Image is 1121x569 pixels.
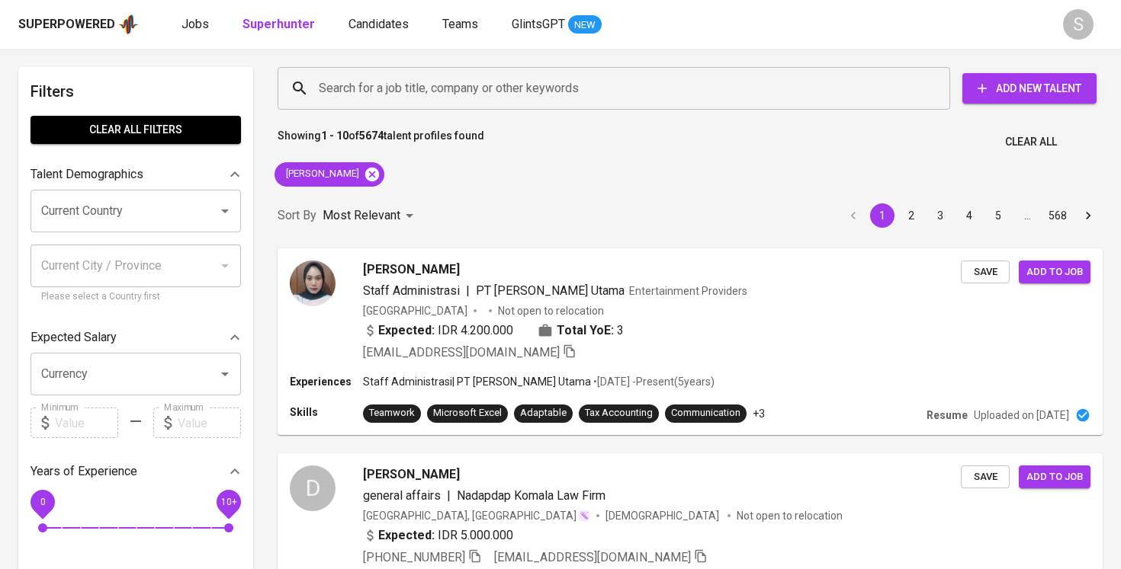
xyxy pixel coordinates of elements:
[243,15,318,34] a: Superhunter
[457,488,605,503] span: Nadapdap Komala Law Firm
[974,408,1069,423] p: Uploaded on [DATE]
[753,406,765,421] p: +3
[31,165,143,184] p: Talent Demographics
[1076,203,1100,228] button: Go to next page
[671,406,740,420] div: Communication
[928,203,952,228] button: Go to page 3
[290,261,336,306] img: 8b4600dc2f20eb8f8eeac67642c3d790.png
[214,200,236,222] button: Open
[275,167,368,181] span: [PERSON_NAME]
[363,550,465,564] span: [PHONE_NUMBER]
[363,488,441,503] span: general affairs
[899,203,923,228] button: Go to page 2
[378,526,435,545] b: Expected:
[1019,261,1090,284] button: Add to job
[243,17,315,31] b: Superhunter
[31,79,241,104] h6: Filters
[363,508,590,523] div: [GEOGRAPHIC_DATA], [GEOGRAPHIC_DATA]
[1019,465,1090,489] button: Add to job
[476,283,625,298] span: PT [PERSON_NAME] Utama
[321,129,349,142] b: 1 - 10
[290,465,336,511] div: D
[363,321,513,340] div: IDR 4.200.000
[40,497,45,507] span: 0
[349,15,412,34] a: Candidates
[442,17,478,31] span: Teams
[512,15,602,34] a: GlintsGPT NEW
[323,206,400,225] p: Most Relevant
[278,128,484,156] p: Showing of talent profiles found
[181,15,212,34] a: Jobs
[323,202,419,230] div: Most Relevant
[442,15,481,34] a: Teams
[118,13,139,36] img: app logo
[43,120,229,139] span: Clear All filters
[585,406,653,420] div: Tax Accounting
[363,465,460,484] span: [PERSON_NAME]
[31,116,241,144] button: Clear All filters
[629,285,747,297] span: Entertainment Providers
[31,462,137,481] p: Years of Experience
[31,322,241,353] div: Expected Salary
[31,456,241,487] div: Years of Experience
[278,206,316,225] p: Sort By
[363,526,513,545] div: IDR 5.000.000
[181,17,209,31] span: Jobs
[466,282,470,300] span: |
[839,203,1103,228] nav: pagination navigation
[1026,264,1083,281] span: Add to job
[18,13,139,36] a: Superpoweredapp logo
[369,406,415,420] div: Teamwork
[359,129,384,142] b: 5674
[1015,208,1039,223] div: …
[18,16,115,34] div: Superpowered
[568,18,602,33] span: NEW
[1044,203,1071,228] button: Go to page 568
[31,328,117,347] p: Expected Salary
[961,261,1010,284] button: Save
[986,203,1010,228] button: Go to page 5
[363,345,560,360] span: [EMAIL_ADDRESS][DOMAIN_NAME]
[968,264,1002,281] span: Save
[290,404,363,420] p: Skills
[494,550,691,564] span: [EMAIL_ADDRESS][DOMAIN_NAME]
[1063,9,1094,40] div: S
[55,408,118,438] input: Value
[557,321,614,340] b: Total YoE:
[605,508,721,523] span: [DEMOGRAPHIC_DATA]
[737,508,843,523] p: Not open to relocation
[178,408,241,438] input: Value
[1026,468,1083,486] span: Add to job
[214,363,236,385] button: Open
[961,465,1010,489] button: Save
[578,510,590,522] img: magic_wand.svg
[433,406,502,420] div: Microsoft Excel
[378,321,435,340] b: Expected:
[31,159,241,190] div: Talent Demographics
[363,283,460,298] span: Staff Administrasi
[617,321,624,340] span: 3
[999,128,1063,156] button: Clear All
[498,303,604,318] p: Not open to relocation
[870,203,895,228] button: page 1
[278,248,1103,435] a: [PERSON_NAME]Staff Administrasi|PT [PERSON_NAME] UtamaEntertainment Providers[GEOGRAPHIC_DATA]Not...
[962,73,1097,104] button: Add New Talent
[1005,133,1057,152] span: Clear All
[363,303,467,318] div: [GEOGRAPHIC_DATA]
[275,162,384,187] div: [PERSON_NAME]
[363,261,460,279] span: [PERSON_NAME]
[975,79,1084,98] span: Add New Talent
[927,408,968,423] p: Resume
[363,374,591,389] p: Staff Administrasi | PT [PERSON_NAME] Utama
[520,406,567,420] div: Adaptable
[41,289,230,305] p: Please select a Country first
[349,17,409,31] span: Candidates
[447,487,451,505] span: |
[957,203,981,228] button: Go to page 4
[968,468,1002,486] span: Save
[290,374,363,389] p: Experiences
[591,374,715,389] p: • [DATE] - Present ( 5 years )
[220,497,236,507] span: 10+
[512,17,565,31] span: GlintsGPT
